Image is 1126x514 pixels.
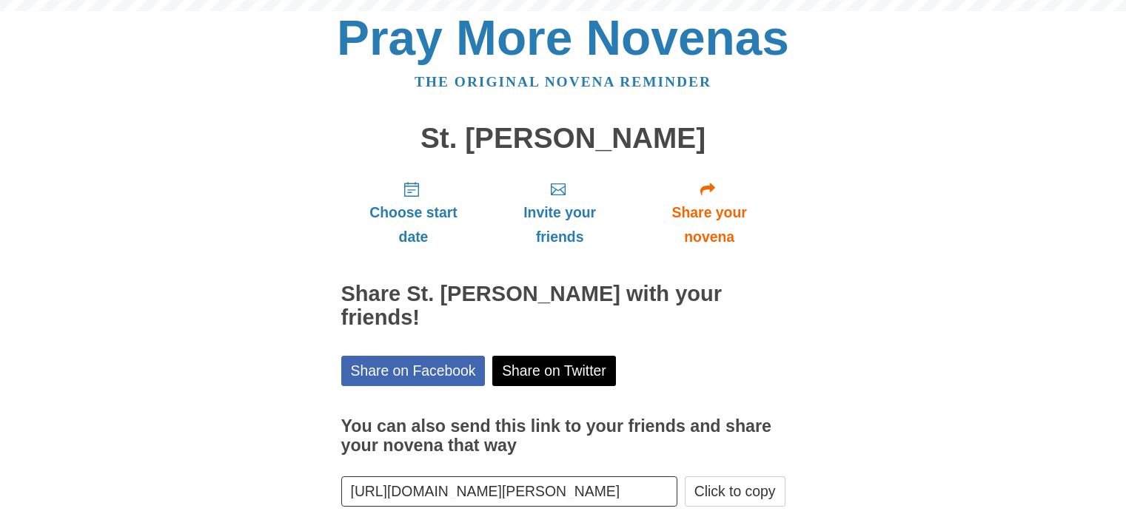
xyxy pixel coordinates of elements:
[341,283,785,330] h2: Share St. [PERSON_NAME] with your friends!
[341,417,785,455] h3: You can also send this link to your friends and share your novena that way
[415,74,711,89] a: The original novena reminder
[649,200,771,249] span: Share your novena
[685,476,785,507] button: Click to copy
[356,200,472,249] span: Choose start date
[634,169,785,257] a: Share your novena
[341,123,785,155] h1: St. [PERSON_NAME]
[337,10,789,65] a: Pray More Novenas
[341,356,486,386] a: Share on Facebook
[341,169,486,257] a: Choose start date
[486,169,633,257] a: Invite your friends
[500,200,618,249] span: Invite your friends
[492,356,616,386] a: Share on Twitter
